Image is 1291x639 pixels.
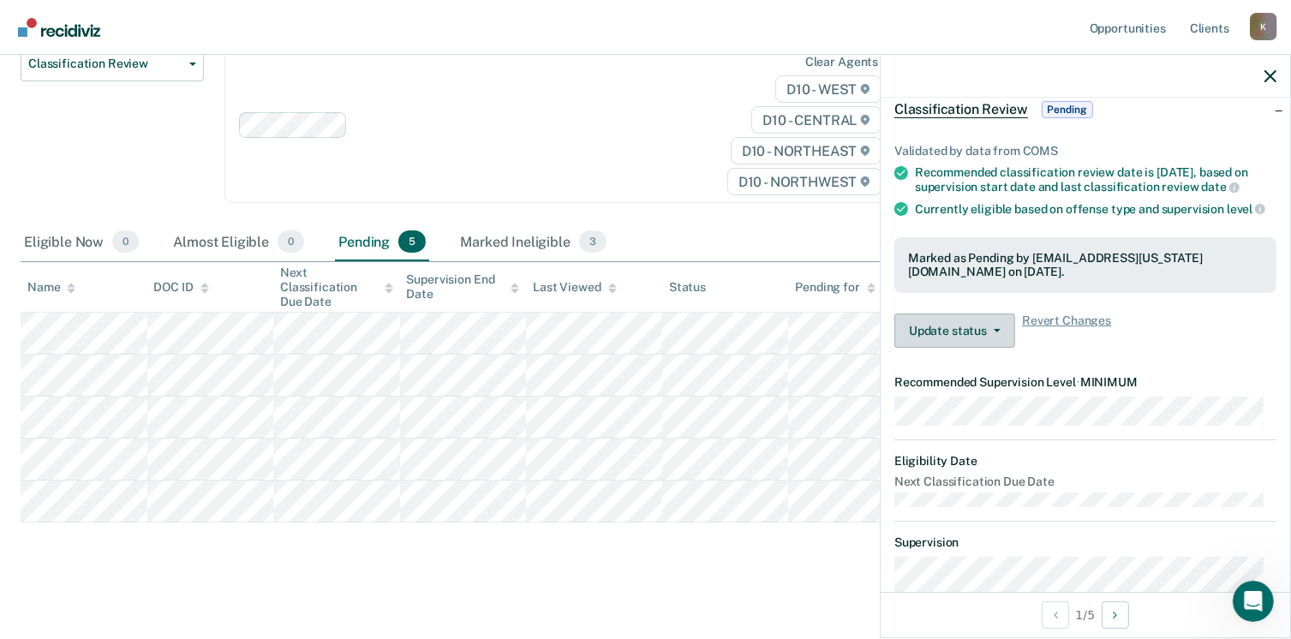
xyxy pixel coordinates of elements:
[669,280,706,295] div: Status
[1076,375,1080,389] span: •
[894,475,1276,489] dt: Next Classification Due Date
[915,165,1276,194] div: Recommended classification review date is [DATE], based on supervision start date and last classi...
[398,230,426,253] span: 5
[1042,101,1093,118] span: Pending
[170,224,308,261] div: Almost Eligible
[908,251,1263,280] div: Marked as Pending by [EMAIL_ADDRESS][US_STATE][DOMAIN_NAME] on [DATE].
[894,144,1276,158] div: Validated by data from COMS
[28,57,182,71] span: Classification Review
[1227,202,1265,216] span: level
[579,230,607,253] span: 3
[27,280,75,295] div: Name
[1022,314,1111,348] span: Revert Changes
[1233,581,1274,622] iframe: Intercom live chat
[1201,180,1239,194] span: date
[881,592,1290,637] div: 1 / 5
[154,280,209,295] div: DOC ID
[894,101,1028,118] span: Classification Review
[1250,13,1277,40] button: Profile dropdown button
[407,272,520,302] div: Supervision End Date
[731,137,882,164] span: D10 - NORTHEAST
[278,230,304,253] span: 0
[805,55,878,69] div: Clear agents
[1250,13,1277,40] div: K
[21,224,142,261] div: Eligible Now
[1102,601,1129,629] button: Next Opportunity
[1042,601,1069,629] button: Previous Opportunity
[915,201,1276,217] div: Currently eligible based on offense type and supervision
[751,106,882,134] span: D10 - CENTRAL
[18,18,100,37] img: Recidiviz
[112,230,139,253] span: 0
[894,454,1276,469] dt: Eligibility Date
[457,224,610,261] div: Marked Ineligible
[775,75,882,103] span: D10 - WEST
[533,280,616,295] div: Last Viewed
[335,224,429,261] div: Pending
[881,82,1290,137] div: Classification ReviewPending
[795,280,875,295] div: Pending for
[894,314,1015,348] button: Update status
[894,375,1276,390] dt: Recommended Supervision Level MINIMUM
[894,535,1276,550] dt: Supervision
[280,266,393,308] div: Next Classification Due Date
[727,168,882,195] span: D10 - NORTHWEST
